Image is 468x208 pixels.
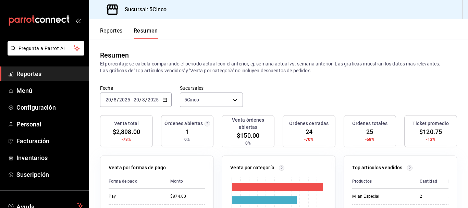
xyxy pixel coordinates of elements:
button: Resumen [134,27,158,39]
span: $150.00 [237,131,259,140]
span: 5Cinco [184,96,199,103]
p: El porcentaje se calcula comparando el período actual con el anterior, ej. semana actual vs. sema... [100,60,457,74]
h3: Venta órdenes abiertas [225,117,271,131]
span: Menú [16,86,83,95]
div: 2 [420,194,437,199]
span: 25 [366,127,373,136]
input: ---- [119,97,131,102]
input: -- [113,97,117,102]
input: ---- [147,97,159,102]
h3: Ticket promedio [412,120,449,127]
span: / [139,97,141,102]
span: -13% [426,136,435,143]
p: Venta por categoría [230,164,274,171]
div: navigation tabs [100,27,158,39]
span: 24 [306,127,312,136]
span: Pregunta a Parrot AI [19,45,74,52]
label: Fecha [100,86,172,90]
input: -- [133,97,139,102]
p: Top artículos vendidos [352,164,403,171]
span: 0% [184,136,190,143]
p: Venta por formas de pago [109,164,166,171]
span: Personal [16,120,83,129]
div: $874.00 [170,194,205,199]
span: Inventarios [16,153,83,162]
input: -- [142,97,145,102]
h3: Venta total [114,120,139,127]
button: open_drawer_menu [75,18,81,23]
input: -- [105,97,111,102]
div: Pay [109,194,159,199]
span: Configuración [16,103,83,112]
button: Reportes [100,27,123,39]
span: - [131,97,133,102]
div: Resumen [100,50,129,60]
span: Facturación [16,136,83,146]
th: Monto [443,174,464,189]
div: Milan Especial [352,194,409,199]
span: / [111,97,113,102]
span: Suscripción [16,170,83,179]
span: Reportes [16,69,83,78]
div: $576.00 [448,194,464,199]
span: 1 [185,127,189,136]
span: / [117,97,119,102]
h3: Sucursal: 5Cinco [119,5,167,14]
span: -73% [122,136,131,143]
th: Cantidad [414,174,443,189]
h3: Órdenes abiertas [164,120,203,127]
label: Sucursales [180,86,243,90]
th: Monto [165,174,205,189]
th: Productos [352,174,414,189]
span: -68% [365,136,375,143]
button: Pregunta a Parrot AI [8,41,84,56]
span: / [145,97,147,102]
span: $2,898.00 [113,127,140,136]
h3: Órdenes totales [352,120,388,127]
span: 0% [245,140,251,146]
span: -70% [304,136,314,143]
span: $120.75 [419,127,442,136]
th: Forma de pago [109,174,165,189]
h3: Órdenes cerradas [289,120,329,127]
a: Pregunta a Parrot AI [5,50,84,57]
